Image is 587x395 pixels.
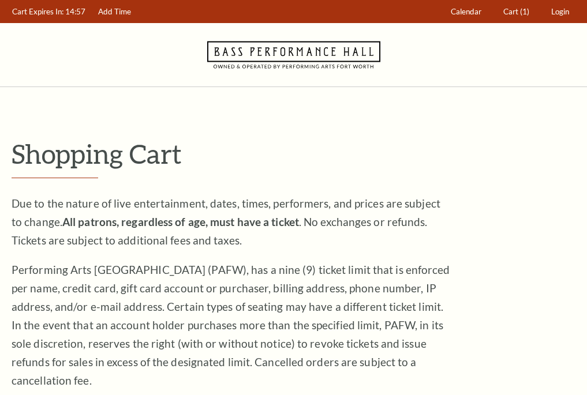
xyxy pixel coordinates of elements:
[503,7,518,16] span: Cart
[446,1,487,23] a: Calendar
[551,7,569,16] span: Login
[12,261,450,390] p: Performing Arts [GEOGRAPHIC_DATA] (PAFW), has a nine (9) ticket limit that is enforced per name, ...
[12,7,63,16] span: Cart Expires In:
[65,7,85,16] span: 14:57
[498,1,535,23] a: Cart (1)
[12,139,575,168] p: Shopping Cart
[12,197,440,247] span: Due to the nature of live entertainment, dates, times, performers, and prices are subject to chan...
[93,1,137,23] a: Add Time
[451,7,481,16] span: Calendar
[520,7,529,16] span: (1)
[546,1,575,23] a: Login
[62,215,299,228] strong: All patrons, regardless of age, must have a ticket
